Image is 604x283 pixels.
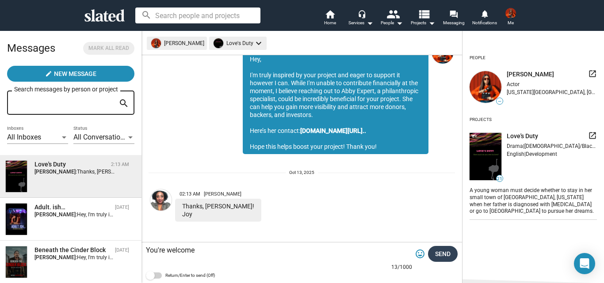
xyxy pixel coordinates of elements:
[386,8,399,20] mat-icon: people
[209,37,267,50] mat-chip: Love's Duty
[6,246,27,278] img: Beneath the Cinder Block
[426,18,437,28] mat-icon: arrow_drop_down
[417,8,430,20] mat-icon: view_list
[438,9,469,28] a: Messaging
[507,143,523,149] span: Drama
[115,247,129,253] time: [DATE]
[574,253,595,274] div: Open Intercom Messenger
[7,133,41,141] span: All Inboxes
[204,191,241,197] span: [PERSON_NAME]
[472,18,497,28] span: Notifications
[407,9,438,28] button: Projects
[348,18,373,28] div: Services
[470,185,597,215] div: A young woman must decide whether to stay in her small town of [GEOGRAPHIC_DATA], [US_STATE] when...
[497,176,503,181] span: 21
[435,246,451,262] span: Send
[505,8,516,19] img: Kate Winter
[507,89,597,95] div: [US_STATE][GEOGRAPHIC_DATA], [GEOGRAPHIC_DATA], [GEOGRAPHIC_DATA]
[7,66,134,82] button: New Message
[507,81,597,87] div: Actor
[45,70,52,77] mat-icon: create
[507,70,554,79] span: [PERSON_NAME]
[364,18,375,28] mat-icon: arrow_drop_down
[243,52,428,154] div: Hey, I'm truly inspired by your project and eager to support it however I can. While I'm unable t...
[415,249,425,259] mat-icon: tag_faces
[443,18,465,28] span: Messaging
[77,169,180,175] span: Thanks, [PERSON_NAME]! [PERSON_NAME]
[508,18,514,28] span: Me
[588,131,597,140] mat-icon: launch
[469,9,500,28] a: Notifications
[34,211,77,218] strong: [PERSON_NAME]:
[428,246,458,262] button: Send
[6,204,27,235] img: Adult. ish…
[470,113,492,126] div: Projects
[314,9,345,28] a: Home
[381,18,403,28] div: People
[6,161,27,192] img: Love's Duty
[325,9,335,19] mat-icon: home
[500,6,521,29] button: Kate WinterMe
[470,133,501,180] img: undefined
[149,188,173,223] a: Joy Cheriel Brown
[253,38,264,49] mat-icon: keyboard_arrow_down
[135,8,260,23] input: Search people and projects
[507,151,524,157] span: English
[526,151,557,157] span: Development
[480,9,489,18] mat-icon: notifications
[119,97,129,110] mat-icon: search
[34,246,111,254] div: Beneath the Cinder Block
[345,9,376,28] button: Services
[34,160,107,169] div: Love's Duty
[376,9,407,28] button: People
[7,38,55,59] h2: Messages
[358,10,366,18] mat-icon: headset_mic
[470,71,501,103] img: undefined
[524,151,526,157] span: |
[214,38,223,48] img: undefined
[175,199,261,222] div: Thanks, [PERSON_NAME]! Joy
[34,203,111,211] div: Adult. ish…
[430,41,455,156] a: Kate Winter
[88,44,129,53] span: Mark all read
[449,10,458,18] mat-icon: forum
[34,169,77,175] strong: [PERSON_NAME]:
[115,204,129,210] time: [DATE]
[73,133,128,141] span: All Conversations
[324,18,336,28] span: Home
[111,162,129,167] time: 2:13 AM
[523,143,524,149] span: |
[394,18,405,28] mat-icon: arrow_drop_down
[180,191,200,197] span: 02:13 AM
[470,52,485,64] div: People
[34,254,77,260] strong: [PERSON_NAME]:
[507,132,538,140] span: Love's Duty
[391,264,412,271] mat-hint: 13/1000
[588,69,597,78] mat-icon: launch
[150,189,172,211] img: Joy Cheriel Brown
[54,66,96,82] span: New Message
[83,42,134,55] button: Mark all read
[497,99,503,104] span: —
[300,127,366,134] a: [DOMAIN_NAME][URL]..
[165,270,215,281] span: Return/Enter to send (Off)
[411,18,435,28] span: Projects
